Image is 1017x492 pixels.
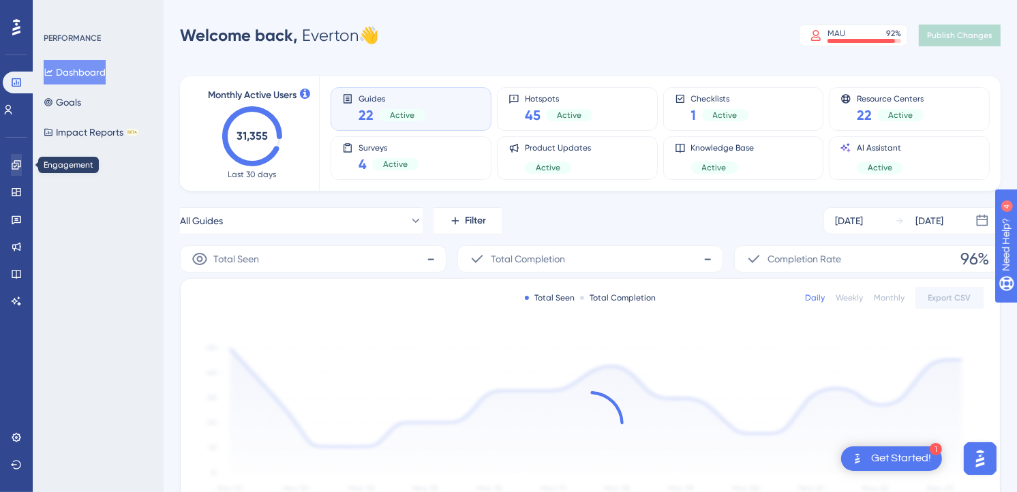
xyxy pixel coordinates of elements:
[691,106,697,125] span: 1
[491,251,565,267] span: Total Completion
[915,213,943,229] div: [DATE]
[841,446,942,471] div: Open Get Started! checklist, remaining modules: 1
[237,129,268,142] text: 31,355
[874,292,905,303] div: Monthly
[960,438,1001,479] iframe: UserGuiding AI Assistant Launcher
[180,213,223,229] span: All Guides
[180,207,423,234] button: All Guides
[836,292,863,303] div: Weekly
[580,292,656,303] div: Total Completion
[359,93,425,103] span: Guides
[359,106,374,125] span: 22
[768,251,841,267] span: Completion Rate
[525,292,575,303] div: Total Seen
[888,110,913,121] span: Active
[828,28,845,39] div: MAU
[359,142,419,152] span: Surveys
[44,120,138,144] button: Impact ReportsBETA
[691,142,755,153] span: Knowledge Base
[525,93,592,103] span: Hotspots
[703,248,712,270] span: -
[536,162,560,173] span: Active
[383,159,408,170] span: Active
[390,110,414,121] span: Active
[466,213,487,229] span: Filter
[691,93,748,103] span: Checklists
[886,28,901,39] div: 92 %
[434,207,502,234] button: Filter
[180,25,298,45] span: Welcome back,
[927,30,992,41] span: Publish Changes
[44,90,81,114] button: Goals
[180,25,379,46] div: Everton 👋
[857,93,924,103] span: Resource Centers
[702,162,727,173] span: Active
[835,213,863,229] div: [DATE]
[44,33,101,44] div: PERFORMANCE
[32,3,85,20] span: Need Help?
[871,451,931,466] div: Get Started!
[213,251,259,267] span: Total Seen
[427,248,435,270] span: -
[805,292,825,303] div: Daily
[930,443,942,455] div: 1
[960,248,989,270] span: 96%
[359,155,367,174] span: 4
[228,169,277,180] span: Last 30 days
[713,110,738,121] span: Active
[525,142,591,153] span: Product Updates
[849,450,866,467] img: launcher-image-alternative-text
[928,292,971,303] span: Export CSV
[208,87,297,104] span: Monthly Active Users
[557,110,581,121] span: Active
[94,7,98,18] div: 4
[857,142,903,153] span: AI Assistant
[857,106,872,125] span: 22
[915,287,984,309] button: Export CSV
[126,129,138,136] div: BETA
[868,162,892,173] span: Active
[44,60,106,84] button: Dashboard
[525,106,541,125] span: 45
[919,25,1001,46] button: Publish Changes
